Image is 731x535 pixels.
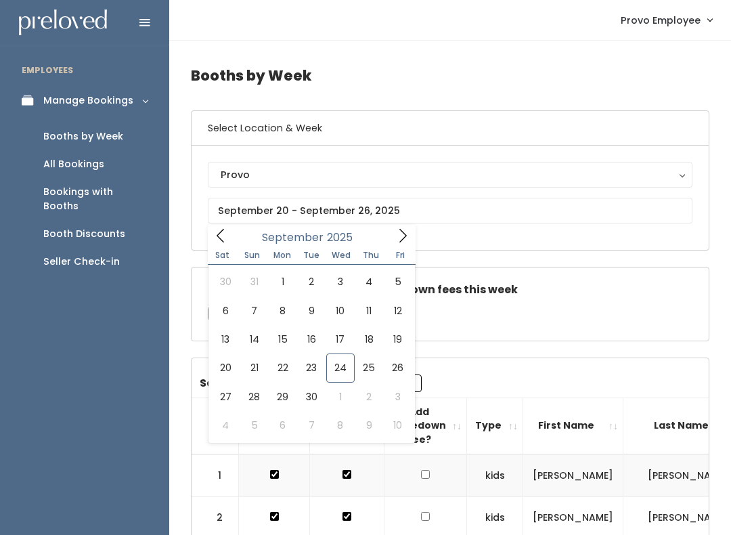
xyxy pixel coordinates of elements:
[269,267,297,296] span: September 1, 2025
[211,297,240,325] span: September 6, 2025
[192,454,239,497] td: 1
[383,411,412,440] span: October 10, 2025
[221,167,680,182] div: Provo
[326,325,355,354] span: September 17, 2025
[326,411,355,440] span: October 8, 2025
[383,297,412,325] span: September 12, 2025
[43,227,125,241] div: Booth Discounts
[383,354,412,382] span: September 26, 2025
[240,325,268,354] span: September 14, 2025
[269,325,297,354] span: September 15, 2025
[43,93,133,108] div: Manage Bookings
[607,5,726,35] a: Provo Employee
[523,398,623,454] th: First Name: activate to sort column ascending
[240,297,268,325] span: September 7, 2025
[191,57,709,94] h4: Booths by Week
[297,267,326,296] span: September 2, 2025
[211,411,240,440] span: October 4, 2025
[355,297,383,325] span: September 11, 2025
[296,251,326,259] span: Tue
[384,398,467,454] th: Add Takedown Fee?: activate to sort column ascending
[621,13,701,28] span: Provo Employee
[208,198,692,223] input: September 20 - September 26, 2025
[297,325,326,354] span: September 16, 2025
[324,229,364,246] input: Year
[297,297,326,325] span: September 9, 2025
[211,383,240,411] span: September 27, 2025
[200,374,422,392] label: Search:
[355,354,383,382] span: September 25, 2025
[355,325,383,354] span: September 18, 2025
[326,251,356,259] span: Wed
[208,162,692,188] button: Provo
[43,129,123,144] div: Booths by Week
[238,251,267,259] span: Sun
[297,383,326,411] span: September 30, 2025
[208,284,692,296] h5: Check this box if there are no takedown fees this week
[356,251,386,259] span: Thu
[192,398,239,454] th: #: activate to sort column descending
[43,185,148,213] div: Bookings with Booths
[240,411,268,440] span: October 5, 2025
[355,383,383,411] span: October 2, 2025
[240,383,268,411] span: September 28, 2025
[267,251,297,259] span: Mon
[269,297,297,325] span: September 8, 2025
[43,255,120,269] div: Seller Check-in
[355,267,383,296] span: September 4, 2025
[208,251,238,259] span: Sat
[383,383,412,411] span: October 3, 2025
[192,111,709,146] h6: Select Location & Week
[211,354,240,382] span: September 20, 2025
[269,411,297,440] span: October 6, 2025
[240,267,268,296] span: August 31, 2025
[211,325,240,354] span: September 13, 2025
[19,9,107,36] img: preloved logo
[383,267,412,296] span: September 5, 2025
[326,267,355,296] span: September 3, 2025
[326,297,355,325] span: September 10, 2025
[262,232,324,243] span: September
[326,354,355,382] span: September 24, 2025
[269,354,297,382] span: September 22, 2025
[383,325,412,354] span: September 19, 2025
[326,383,355,411] span: October 1, 2025
[297,354,326,382] span: September 23, 2025
[240,354,268,382] span: September 21, 2025
[211,267,240,296] span: August 30, 2025
[355,411,383,440] span: October 9, 2025
[43,157,104,171] div: All Bookings
[467,454,523,497] td: kids
[297,411,326,440] span: October 7, 2025
[269,383,297,411] span: September 29, 2025
[523,454,623,497] td: [PERSON_NAME]
[386,251,416,259] span: Fri
[467,398,523,454] th: Type: activate to sort column ascending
